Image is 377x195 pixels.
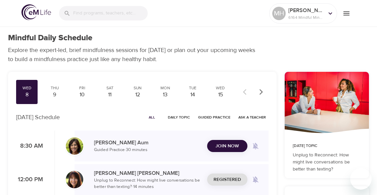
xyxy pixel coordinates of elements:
[157,85,173,91] div: Mon
[293,143,361,149] p: [DATE] Topic
[207,174,247,186] button: Registered
[46,91,62,99] div: 9
[66,171,83,188] img: Andrea_Lieberstein-min.jpg
[94,177,202,190] p: Unplug to Reconnect: How might live conversations be better than texting? · 14 minutes
[130,85,146,91] div: Sun
[337,4,356,22] button: menu
[198,114,230,120] span: Guided Practice
[102,85,118,91] div: Sat
[66,137,83,155] img: Alisha%20Aum%208-9-21.jpg
[236,112,269,123] button: Ask a Teacher
[238,114,266,120] span: Ask a Teacher
[144,114,160,120] span: All
[207,140,247,152] button: Join Now
[165,112,193,123] button: Daily Topic
[46,85,62,91] div: Thu
[247,172,264,188] span: Remind me when a class goes live every Wednesday at 12:00 PM
[8,33,92,43] h1: Mindful Daily Schedule
[168,114,190,120] span: Daily Topic
[19,85,35,91] div: Wed
[247,138,264,154] span: Remind me when a class goes live every Wednesday at 8:30 AM
[216,142,239,150] span: Join Now
[195,112,233,123] button: Guided Practice
[21,4,51,20] img: logo
[185,85,201,91] div: Tue
[8,46,260,64] p: Explore the expert-led, brief mindfulness sessions for [DATE] or plan out your upcoming weeks to ...
[293,152,361,173] p: Unplug to Reconnect: How might live conversations be better than texting?
[213,85,229,91] div: Wed
[288,6,324,14] p: [PERSON_NAME] back East
[272,7,286,20] div: MH
[16,175,43,184] p: 12:00 PM
[141,112,162,123] button: All
[16,113,60,122] p: [DATE] Schedule
[94,139,202,147] p: [PERSON_NAME] Aum
[74,85,90,91] div: Fri
[288,14,324,20] p: 6164 Mindful Minutes
[213,91,229,99] div: 15
[350,168,372,190] iframe: Button to launch messaging window
[74,91,90,99] div: 10
[19,91,35,99] div: 8
[157,91,173,99] div: 13
[214,176,241,184] span: Registered
[94,147,202,153] p: Guided Practice · 30 minutes
[185,91,201,99] div: 14
[130,91,146,99] div: 12
[102,91,118,99] div: 11
[73,6,148,20] input: Find programs, teachers, etc...
[94,169,202,177] p: [PERSON_NAME] [PERSON_NAME]
[16,142,43,151] p: 8:30 AM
